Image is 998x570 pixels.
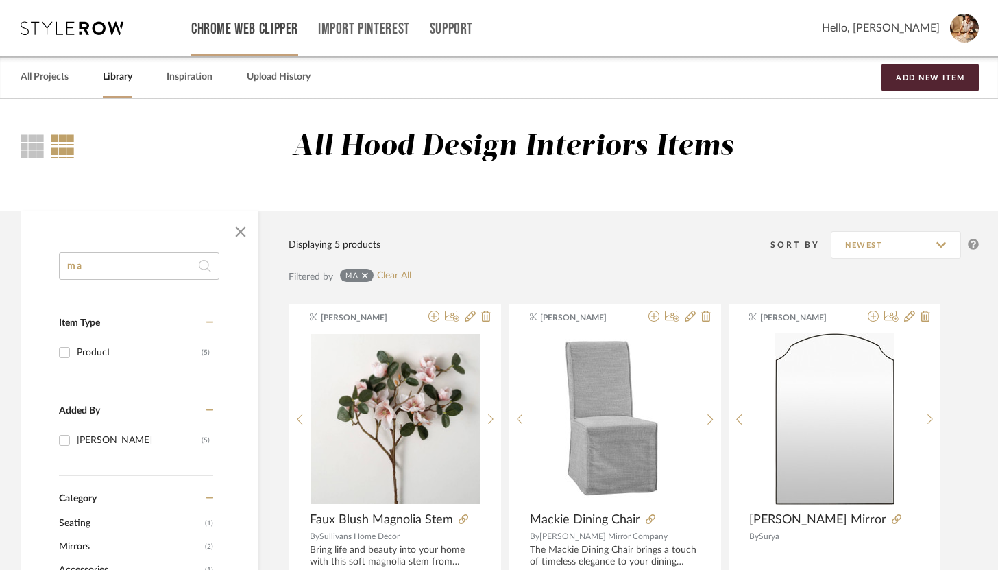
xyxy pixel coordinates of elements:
span: Mackie Dining Chair [530,512,640,527]
span: By [749,532,759,541]
span: Seating [59,512,202,535]
span: [PERSON_NAME] [540,311,626,324]
div: Sort By [770,238,831,252]
span: [PERSON_NAME] Mirror [749,512,886,527]
div: Bring life and beauty into your home with this soft magnolia stem from [PERSON_NAME]. Add this li... [310,545,480,568]
span: Category [59,493,97,505]
button: Close [227,218,254,246]
div: Product [77,342,202,364]
div: ma [345,271,358,280]
div: All Hood Design Interiors Items [292,130,733,165]
div: Displaying 5 products [289,237,380,252]
span: By [310,532,319,541]
span: Item Type [59,318,100,328]
div: (5) [202,342,210,364]
a: Upload History [247,68,311,86]
img: Landon Mantel Mirror [775,333,894,505]
span: Faux Blush Magnolia Stem [310,512,453,527]
span: Mirrors [59,535,202,558]
div: [PERSON_NAME] [77,429,202,451]
span: (2) [205,536,213,558]
span: [PERSON_NAME] Mirror Company [539,532,668,541]
span: Sullivans Home Decor [319,532,400,541]
input: Search within 5 results [59,252,219,280]
span: [PERSON_NAME] [321,311,407,324]
a: Import Pinterest [318,23,410,35]
button: Add New Item [881,64,979,91]
div: (5) [202,429,210,451]
div: Filtered by [289,270,333,285]
img: Mackie Dining Chair [549,333,681,505]
a: All Projects [21,68,69,86]
a: Clear All [377,270,411,282]
span: By [530,532,539,541]
a: Chrome Web Clipper [191,23,298,35]
a: Inspiration [167,68,212,86]
span: Hello, [PERSON_NAME] [822,20,940,36]
span: Surya [759,532,779,541]
img: avatar [950,14,979,43]
img: Faux Blush Magnolia Stem [311,334,480,504]
div: The Mackie Dining Chair brings a touch of timeless elegance to your dining space. Wrapped in a fa... [530,545,701,568]
span: Added By [59,406,100,416]
a: Support [430,23,473,35]
span: (1) [205,512,213,534]
a: Library [103,68,132,86]
span: [PERSON_NAME] [760,311,847,324]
